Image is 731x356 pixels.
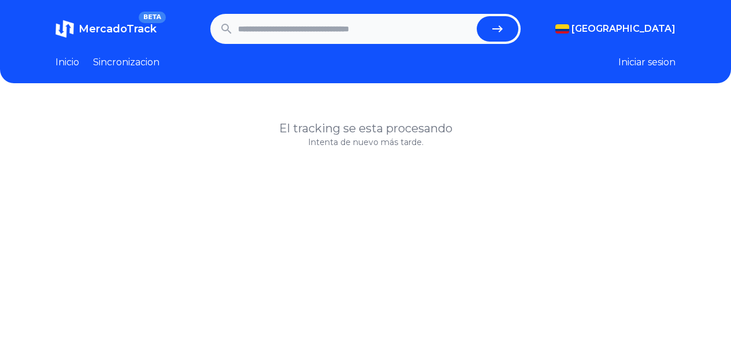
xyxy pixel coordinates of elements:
a: Sincronizacion [93,55,159,69]
span: BETA [139,12,166,23]
p: Intenta de nuevo más tarde. [55,136,676,148]
img: Colombia [555,24,569,34]
button: Iniciar sesion [618,55,676,69]
span: [GEOGRAPHIC_DATA] [572,22,676,36]
a: Inicio [55,55,79,69]
span: MercadoTrack [79,23,157,35]
a: MercadoTrackBETA [55,20,157,38]
h1: El tracking se esta procesando [55,120,676,136]
button: [GEOGRAPHIC_DATA] [555,22,676,36]
img: MercadoTrack [55,20,74,38]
